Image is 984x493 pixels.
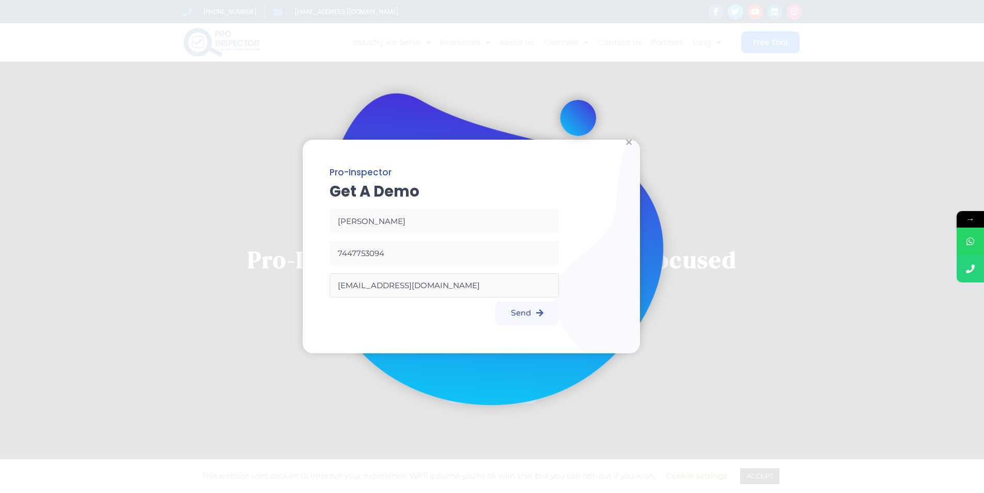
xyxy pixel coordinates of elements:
span: → [957,211,984,228]
h3: Pro-Inspector [330,163,559,181]
a: Close [625,138,633,146]
input: Email [330,273,559,297]
img: small_c_popup.png [560,99,596,136]
input: Only numbers and phone characters (#, -, *, etc) are accepted. [330,241,559,265]
form: New Form [330,209,559,337]
span: Send [511,309,531,317]
button: Send [495,301,559,325]
input: Full Name [330,209,559,233]
h2: Get a Demo [330,185,559,199]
